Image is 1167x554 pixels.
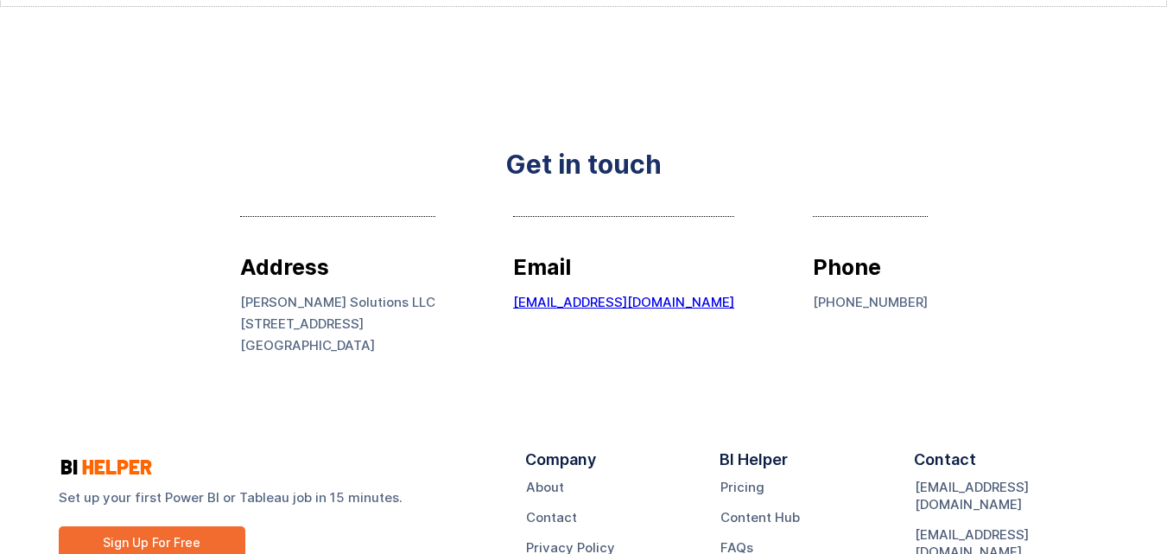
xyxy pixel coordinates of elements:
h2: Email [513,252,734,283]
strong: Set up your first Power BI or Tableau job in 15 minutes. [59,488,491,506]
img: logo [59,457,154,477]
h2: Phone [813,252,928,283]
strong: Get in touch [505,156,662,173]
a: [EMAIL_ADDRESS][DOMAIN_NAME] [915,479,1108,513]
a: Contact [526,509,577,526]
strong: Address [240,254,329,280]
p: ‍ [513,291,734,313]
p: [PERSON_NAME] Solutions LLC [STREET_ADDRESS] [GEOGRAPHIC_DATA] [240,291,435,356]
div: BI Helper [720,451,788,479]
a: About [526,479,564,496]
div: Company [525,451,596,479]
a: Pricing [720,479,764,496]
p: [PHONE_NUMBER] [813,291,928,313]
a: [EMAIL_ADDRESS][DOMAIN_NAME] [513,294,734,310]
div: Contact [914,451,976,479]
a: Content Hub [720,509,800,526]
